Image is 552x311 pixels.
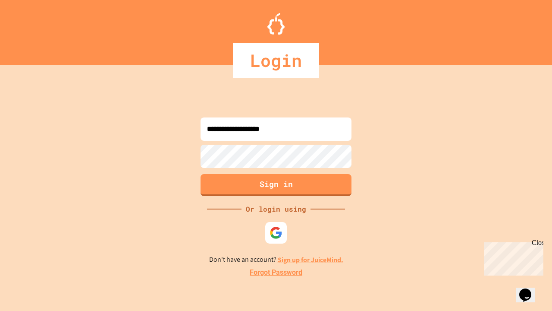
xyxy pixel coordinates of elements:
button: Sign in [201,174,351,196]
a: Forgot Password [250,267,302,278]
iframe: chat widget [480,239,543,276]
iframe: chat widget [516,276,543,302]
p: Don't have an account? [209,254,343,265]
a: Sign up for JuiceMind. [278,255,343,264]
div: Or login using [241,204,310,214]
div: Login [233,43,319,78]
img: Logo.svg [267,13,285,35]
div: Chat with us now!Close [3,3,60,55]
img: google-icon.svg [270,226,282,239]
